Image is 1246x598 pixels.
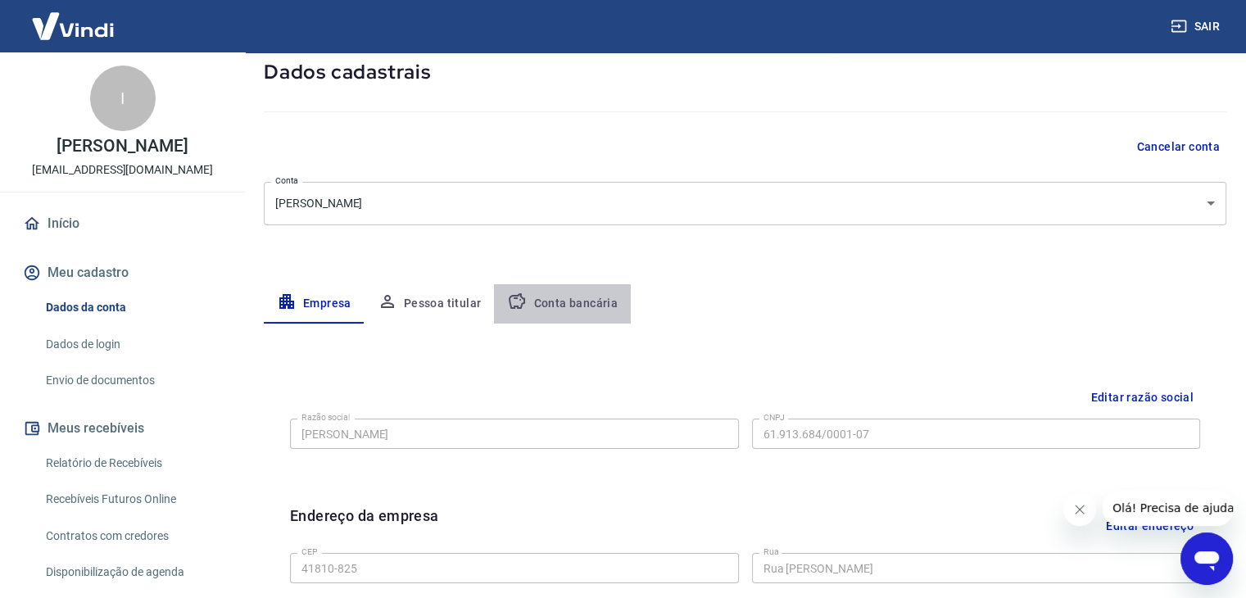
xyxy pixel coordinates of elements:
a: Disponibilização de agenda [39,555,225,589]
label: CNPJ [763,411,785,424]
p: [EMAIL_ADDRESS][DOMAIN_NAME] [32,161,213,179]
button: Conta bancária [494,284,631,324]
label: Razão social [301,411,350,424]
span: Olá! Precisa de ajuda? [10,11,138,25]
iframe: Fechar mensagem [1063,493,1096,526]
label: CEP [301,546,317,558]
button: Cancelar conta [1130,132,1226,162]
label: Rua [763,546,779,558]
a: Envio de documentos [39,364,225,397]
button: Sair [1167,11,1226,42]
div: [PERSON_NAME] [264,182,1226,225]
img: Vindi [20,1,126,51]
a: Relatório de Recebíveis [39,446,225,480]
div: I [90,66,156,131]
button: Meu cadastro [20,255,225,291]
iframe: Mensagem da empresa [1103,490,1233,526]
a: Dados de login [39,328,225,361]
a: Dados da conta [39,291,225,324]
a: Contratos com credores [39,519,225,553]
button: Pessoa titular [365,284,495,324]
button: Editar razão social [1084,383,1200,413]
p: [PERSON_NAME] [57,138,188,155]
h6: Endereço da empresa [290,505,439,546]
a: Início [20,206,225,242]
h5: Dados cadastrais [264,59,1226,85]
button: Meus recebíveis [20,410,225,446]
iframe: Botão para abrir a janela de mensagens [1180,532,1233,585]
button: Empresa [264,284,365,324]
label: Conta [275,174,298,187]
a: Recebíveis Futuros Online [39,482,225,516]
